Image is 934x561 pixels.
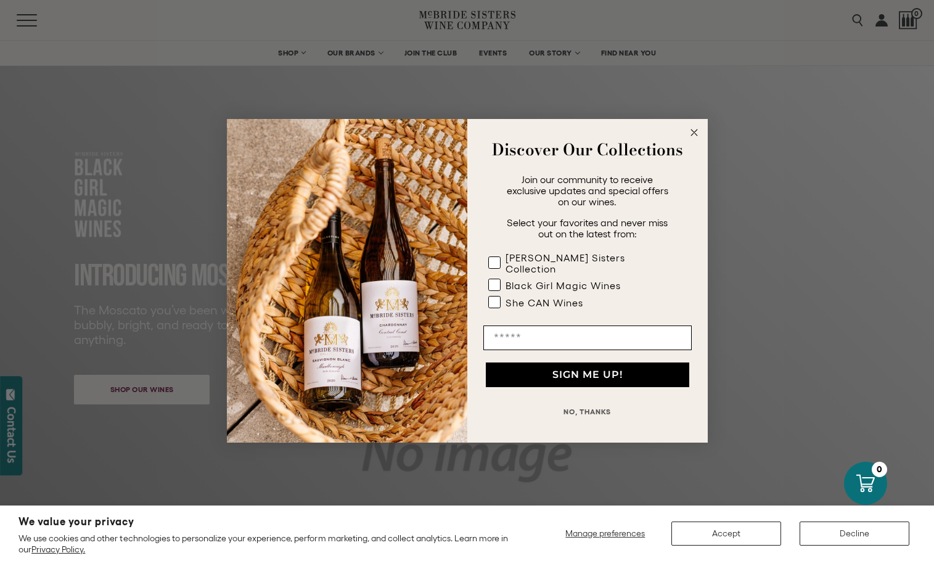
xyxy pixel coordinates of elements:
h2: We value your privacy [18,517,513,527]
p: We use cookies and other technologies to personalize your experience, perform marketing, and coll... [18,533,513,555]
img: 42653730-7e35-4af7-a99d-12bf478283cf.jpeg [227,119,467,443]
div: [PERSON_NAME] Sisters Collection [506,252,667,274]
a: Privacy Policy. [31,544,85,554]
span: Manage preferences [565,528,645,538]
button: Manage preferences [558,522,653,546]
button: Decline [800,522,909,546]
button: Accept [671,522,781,546]
input: Email [483,326,692,350]
div: She CAN Wines [506,297,583,308]
button: NO, THANKS [483,399,692,424]
span: Join our community to receive exclusive updates and special offers on our wines. [507,174,668,207]
button: SIGN ME UP! [486,362,689,387]
span: Select your favorites and never miss out on the latest from: [507,217,668,239]
strong: Discover Our Collections [492,137,683,162]
div: Black Girl Magic Wines [506,280,621,291]
button: Close dialog [687,125,702,140]
div: 0 [872,462,887,477]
